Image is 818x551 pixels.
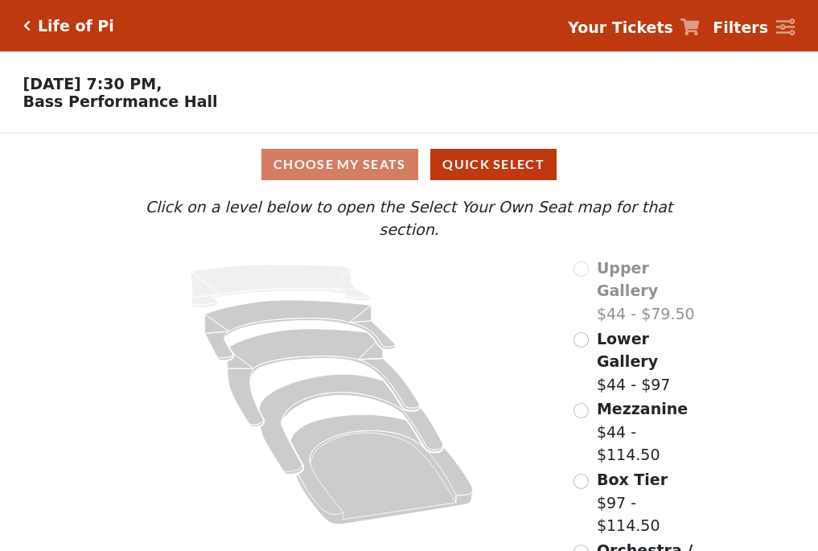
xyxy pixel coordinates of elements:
label: $97 - $114.50 [597,468,705,537]
label: $44 - $114.50 [597,397,705,467]
path: Upper Gallery - Seats Available: 0 [191,265,372,308]
a: Click here to go back to filters [23,20,31,31]
button: Quick Select [430,149,557,180]
p: Click on a level below to open the Select Your Own Seat map for that section. [113,195,704,241]
span: Box Tier [597,471,668,488]
h5: Life of Pi [38,17,114,35]
label: $44 - $79.50 [597,257,705,326]
path: Orchestra / Parterre Circle - Seats Available: 36 [291,414,474,524]
a: Your Tickets [568,16,700,39]
path: Lower Gallery - Seats Available: 184 [205,300,396,360]
span: Lower Gallery [597,330,658,371]
span: Mezzanine [597,400,688,417]
strong: Filters [713,19,768,36]
span: Upper Gallery [597,259,658,300]
a: Filters [713,16,795,39]
label: $44 - $97 [597,327,705,397]
strong: Your Tickets [568,19,673,36]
